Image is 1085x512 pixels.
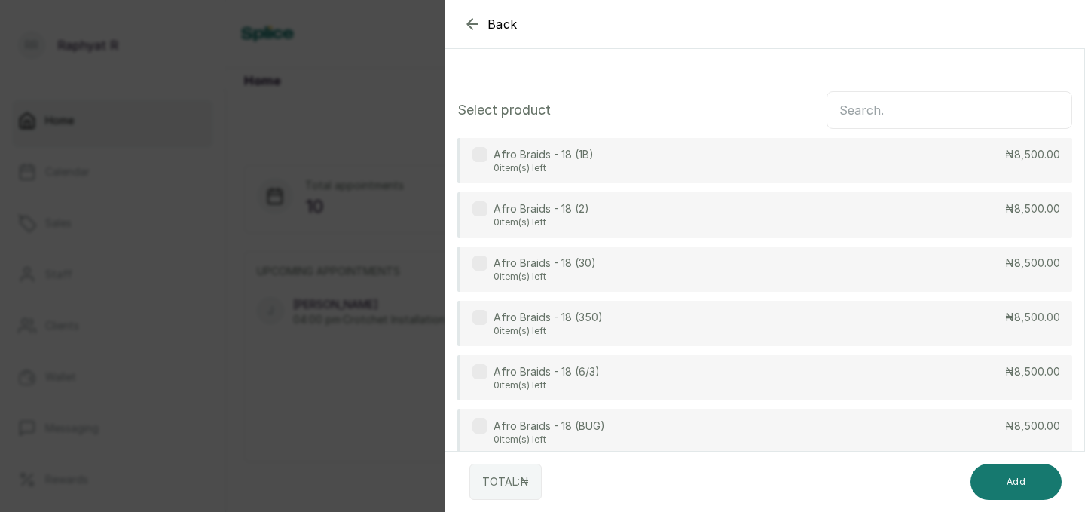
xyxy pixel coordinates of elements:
p: Afro Braids - 18 (30) [494,256,596,271]
p: ₦8,500.00 [1005,310,1060,325]
p: 0 item(s) left [494,379,600,391]
p: TOTAL: ₦ [482,474,529,489]
p: 0 item(s) left [494,325,603,337]
button: Add [970,464,1062,500]
p: ₦8,500.00 [1005,201,1060,216]
p: Afro Braids - 18 (1B) [494,147,594,162]
p: 0 item(s) left [494,162,594,174]
p: 0 item(s) left [494,271,596,283]
p: ₦8,500.00 [1005,364,1060,379]
p: Afro Braids - 18 (6/3) [494,364,600,379]
p: Select product [457,100,551,121]
p: ₦8,500.00 [1005,147,1060,162]
p: 0 item(s) left [494,434,605,446]
p: Afro Braids - 18 (2) [494,201,589,216]
span: Back [487,15,518,33]
p: Afro Braids - 18 (350) [494,310,603,325]
p: 0 item(s) left [494,216,589,228]
p: ₦8,500.00 [1005,256,1060,271]
button: Back [463,15,518,33]
p: Afro Braids - 18 (BUG) [494,418,605,434]
input: Search. [827,91,1072,129]
p: ₦8,500.00 [1005,418,1060,434]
